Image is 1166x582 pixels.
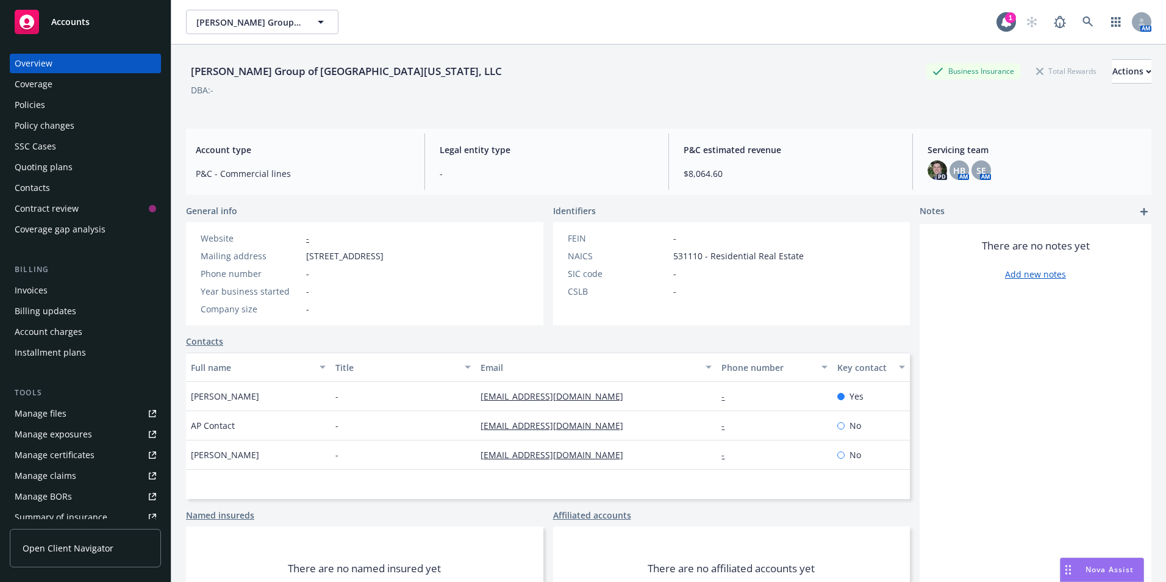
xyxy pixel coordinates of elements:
a: - [721,390,734,402]
div: Phone number [201,267,301,280]
a: Manage BORs [10,487,161,506]
a: Start snowing [1020,10,1044,34]
a: Policy changes [10,116,161,135]
a: Switch app [1104,10,1128,34]
div: Manage files [15,404,66,423]
a: Manage certificates [10,445,161,465]
span: [PERSON_NAME] [191,448,259,461]
span: P&C - Commercial lines [196,167,410,180]
a: Account charges [10,322,161,342]
div: DBA: - [191,84,213,96]
div: Summary of insurance [15,508,107,527]
a: Coverage [10,74,161,94]
span: Nova Assist [1086,564,1134,575]
span: General info [186,204,237,217]
div: SIC code [568,267,668,280]
button: [PERSON_NAME] Group of [GEOGRAPHIC_DATA][US_STATE], LLC [186,10,338,34]
a: add [1137,204,1151,219]
div: Billing updates [15,301,76,321]
button: Title [331,353,475,382]
a: Summary of insurance [10,508,161,527]
div: Manage certificates [15,445,95,465]
span: Open Client Navigator [23,542,113,555]
span: - [306,303,309,315]
div: Mailing address [201,250,301,262]
div: NAICS [568,250,668,262]
span: Notes [920,204,945,219]
div: Full name [191,361,312,374]
button: Full name [186,353,331,382]
div: Manage BORs [15,487,72,506]
a: Report a Bug [1048,10,1072,34]
div: Policies [15,95,45,115]
a: Billing updates [10,301,161,321]
div: Total Rewards [1030,63,1103,79]
span: $8,064.60 [684,167,898,180]
span: Servicing team [928,143,1142,156]
div: Policy changes [15,116,74,135]
div: Invoices [15,281,48,300]
span: Identifiers [553,204,596,217]
div: Tools [10,387,161,399]
div: [PERSON_NAME] Group of [GEOGRAPHIC_DATA][US_STATE], LLC [186,63,507,79]
a: Invoices [10,281,161,300]
span: There are no affiliated accounts yet [648,561,815,576]
a: SSC Cases [10,137,161,156]
a: Contacts [10,178,161,198]
div: Title [335,361,457,374]
button: Email [476,353,717,382]
a: Accounts [10,5,161,39]
div: Website [201,232,301,245]
div: Drag to move [1060,558,1076,581]
span: Accounts [51,17,90,27]
span: No [849,448,861,461]
a: [EMAIL_ADDRESS][DOMAIN_NAME] [481,390,633,402]
div: CSLB [568,285,668,298]
div: Year business started [201,285,301,298]
div: Contract review [15,199,79,218]
span: - [673,232,676,245]
span: Legal entity type [440,143,654,156]
a: Named insureds [186,509,254,522]
button: Actions [1112,59,1151,84]
div: Overview [15,54,52,73]
a: Affiliated accounts [553,509,631,522]
div: Billing [10,264,161,276]
a: Manage exposures [10,425,161,444]
a: Manage files [10,404,161,423]
span: AP Contact [191,419,235,432]
a: [EMAIL_ADDRESS][DOMAIN_NAME] [481,420,633,431]
span: 531110 - Residential Real Estate [673,250,804,262]
a: Contacts [186,335,223,348]
a: Search [1076,10,1100,34]
a: [EMAIL_ADDRESS][DOMAIN_NAME] [481,449,633,461]
a: Installment plans [10,343,161,362]
a: - [721,449,734,461]
a: Quoting plans [10,157,161,177]
div: Manage claims [15,466,76,486]
div: Phone number [721,361,814,374]
span: - [335,419,338,432]
span: - [673,267,676,280]
div: Coverage gap analysis [15,220,106,239]
div: Coverage [15,74,52,94]
div: Installment plans [15,343,86,362]
div: Business Insurance [926,63,1020,79]
a: - [306,232,309,244]
div: Email [481,361,699,374]
span: - [440,167,654,180]
span: [STREET_ADDRESS] [306,250,384,262]
button: Phone number [717,353,832,382]
div: Company size [201,303,301,315]
div: Quoting plans [15,157,73,177]
div: Manage exposures [15,425,92,444]
div: Key contact [837,361,892,374]
span: - [306,285,309,298]
img: photo [928,160,947,180]
a: Add new notes [1005,268,1066,281]
button: Key contact [832,353,910,382]
span: HB [953,164,965,177]
div: Actions [1112,60,1151,83]
span: [PERSON_NAME] Group of [GEOGRAPHIC_DATA][US_STATE], LLC [196,16,302,29]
